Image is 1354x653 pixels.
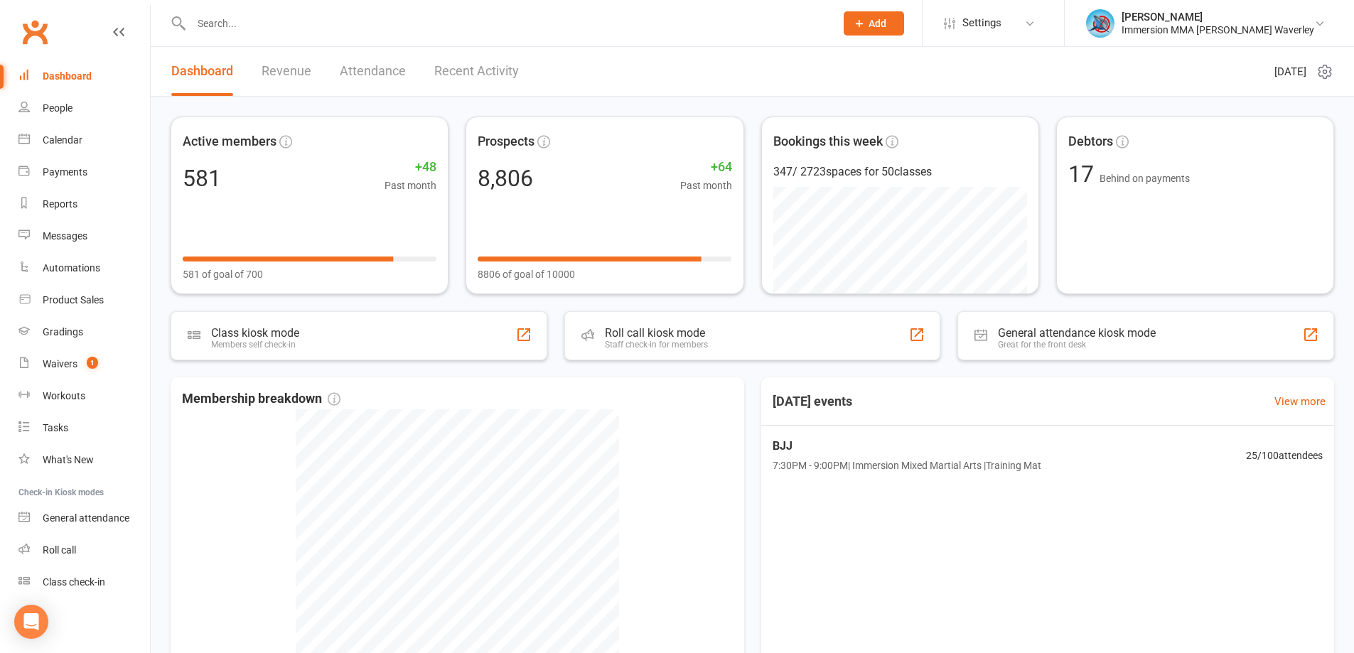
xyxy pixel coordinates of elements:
[1246,448,1323,463] span: 25 / 100 attendees
[773,437,1041,455] span: BJJ
[18,566,150,598] a: Class kiosk mode
[43,358,77,369] div: Waivers
[18,188,150,220] a: Reports
[1122,11,1314,23] div: [PERSON_NAME]
[680,178,732,193] span: Past month
[998,340,1156,350] div: Great for the front desk
[43,454,94,465] div: What's New
[18,412,150,444] a: Tasks
[183,167,221,190] div: 581
[478,167,533,190] div: 8,806
[18,252,150,284] a: Automations
[43,166,87,178] div: Payments
[18,380,150,412] a: Workouts
[262,47,311,96] a: Revenue
[385,157,436,178] span: +48
[340,47,406,96] a: Attendance
[18,60,150,92] a: Dashboard
[43,294,104,306] div: Product Sales
[605,326,708,340] div: Roll call kiosk mode
[998,326,1156,340] div: General attendance kiosk mode
[43,512,129,524] div: General attendance
[18,348,150,380] a: Waivers 1
[14,605,48,639] div: Open Intercom Messenger
[43,544,76,556] div: Roll call
[183,131,276,152] span: Active members
[18,502,150,534] a: General attendance kiosk mode
[1068,131,1113,152] span: Debtors
[962,7,1001,39] span: Settings
[1274,393,1326,410] a: View more
[844,11,904,36] button: Add
[182,389,340,409] span: Membership breakdown
[43,198,77,210] div: Reports
[18,220,150,252] a: Messages
[869,18,886,29] span: Add
[773,163,1027,181] div: 347 / 2723 spaces for 50 classes
[605,340,708,350] div: Staff check-in for members
[43,390,85,401] div: Workouts
[1086,9,1114,38] img: thumb_image1698714326.png
[18,316,150,348] a: Gradings
[18,284,150,316] a: Product Sales
[183,266,263,282] span: 581 of goal of 700
[434,47,519,96] a: Recent Activity
[43,70,92,82] div: Dashboard
[385,178,436,193] span: Past month
[18,92,150,124] a: People
[18,124,150,156] a: Calendar
[773,458,1041,473] span: 7:30PM - 9:00PM | Immersion Mixed Martial Arts | Training Mat
[761,389,864,414] h3: [DATE] events
[43,326,83,338] div: Gradings
[1068,161,1100,188] span: 17
[43,134,82,146] div: Calendar
[43,230,87,242] div: Messages
[1122,23,1314,36] div: Immersion MMA [PERSON_NAME] Waverley
[18,444,150,476] a: What's New
[1274,63,1306,80] span: [DATE]
[773,131,883,152] span: Bookings this week
[43,422,68,433] div: Tasks
[43,102,72,114] div: People
[171,47,233,96] a: Dashboard
[211,326,299,340] div: Class kiosk mode
[1100,173,1190,184] span: Behind on payments
[211,340,299,350] div: Members self check-in
[18,534,150,566] a: Roll call
[478,266,575,282] span: 8806 of goal of 10000
[17,14,53,50] a: Clubworx
[680,157,732,178] span: +64
[187,14,825,33] input: Search...
[478,131,534,152] span: Prospects
[87,357,98,369] span: 1
[43,576,105,588] div: Class check-in
[18,156,150,188] a: Payments
[43,262,100,274] div: Automations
